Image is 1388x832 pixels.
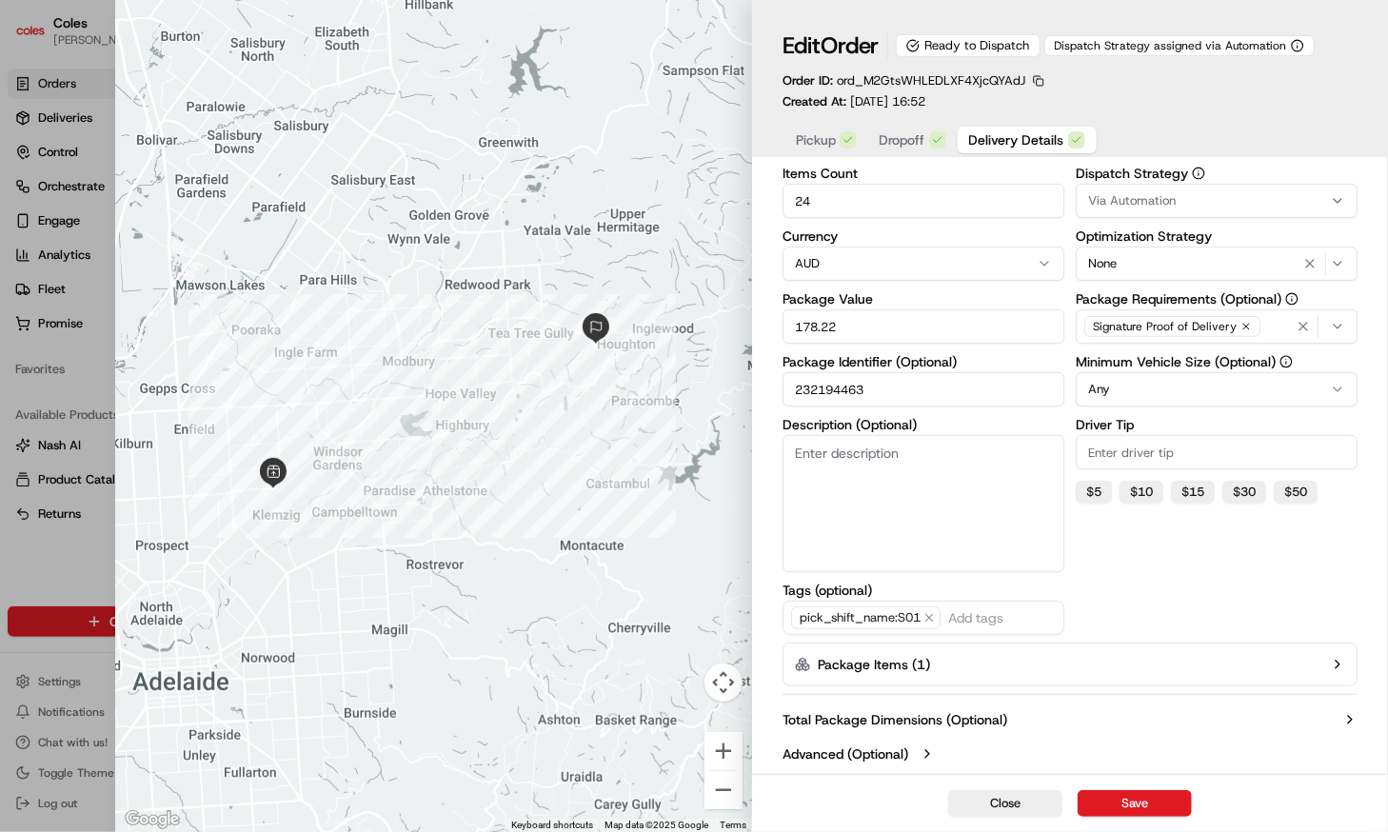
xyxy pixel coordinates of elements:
[1285,292,1299,306] button: Package Requirements (Optional)
[783,710,1358,729] button: Total Package Dimensions (Optional)
[121,807,184,832] a: Open this area in Google Maps (opens a new window)
[783,309,1064,344] input: Enter package value
[783,744,1358,763] button: Advanced (Optional)
[1222,481,1266,504] button: $30
[1274,481,1318,504] button: $50
[1076,481,1112,504] button: $5
[837,72,1026,89] span: ord_M2GtsWHLEDLXF4XjcQYAdJ
[1078,790,1192,817] button: Save
[1044,35,1315,56] button: Dispatch Strategy assigned via Automation
[969,130,1064,149] span: Delivery Details
[948,790,1062,817] button: Close
[1076,167,1358,180] label: Dispatch Strategy
[783,292,1064,306] label: Package Value
[783,710,1007,729] label: Total Package Dimensions (Optional)
[134,322,230,337] a: Powered byPylon
[783,372,1064,406] input: Enter package identifier
[1076,355,1358,368] label: Minimum Vehicle Size (Optional)
[1076,247,1358,281] button: None
[783,184,1064,218] input: Enter items count
[818,655,930,674] label: Package Items ( 1 )
[783,229,1064,243] label: Currency
[720,820,746,830] a: Terms (opens in new tab)
[796,130,836,149] span: Pickup
[821,30,880,61] span: Order
[38,276,146,295] span: Knowledge Base
[50,123,343,143] input: Got a question? Start typing here...
[1192,167,1205,180] button: Dispatch Strategy
[896,34,1041,57] div: Ready to Dispatch
[1076,435,1358,469] input: Enter driver tip
[1076,418,1358,431] label: Driver Tip
[783,72,1026,89] p: Order ID:
[1120,481,1163,504] button: $10
[1088,192,1176,209] span: Via Automation
[783,744,908,763] label: Advanced (Optional)
[121,807,184,832] img: Google
[161,278,176,293] div: 💻
[180,276,306,295] span: API Documentation
[1055,38,1287,53] span: Dispatch Strategy assigned via Automation
[783,30,880,61] h1: Edit
[11,268,153,303] a: 📗Knowledge Base
[19,278,34,293] div: 📗
[944,606,1056,629] input: Add tags
[1076,292,1358,306] label: Package Requirements (Optional)
[704,664,743,702] button: Map camera controls
[1279,355,1293,368] button: Minimum Vehicle Size (Optional)
[783,167,1064,180] label: Items Count
[153,268,313,303] a: 💻API Documentation
[65,201,241,216] div: We're available if you need us!
[1076,184,1358,218] button: Via Automation
[783,584,1064,597] label: Tags (optional)
[324,188,347,210] button: Start new chat
[783,93,926,110] p: Created At:
[783,355,1064,368] label: Package Identifier (Optional)
[1076,229,1358,243] label: Optimization Strategy
[19,19,57,57] img: Nash
[189,323,230,337] span: Pylon
[704,732,743,770] button: Zoom in
[850,93,926,109] span: [DATE] 16:52
[605,820,708,830] span: Map data ©2025 Google
[1093,319,1237,334] span: Signature Proof of Delivery
[783,418,1064,431] label: Description (Optional)
[65,182,312,201] div: Start new chat
[880,130,925,149] span: Dropoff
[19,182,53,216] img: 1736555255976-a54dd68f-1ca7-489b-9aae-adbdc363a1c4
[1076,309,1358,344] button: Signature Proof of Delivery
[1171,481,1215,504] button: $15
[783,643,1358,686] button: Package Items (1)
[791,606,941,629] span: pick_shift_name:S01
[1088,255,1117,272] span: None
[704,771,743,809] button: Zoom out
[511,819,593,832] button: Keyboard shortcuts
[19,76,347,107] p: Welcome 👋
